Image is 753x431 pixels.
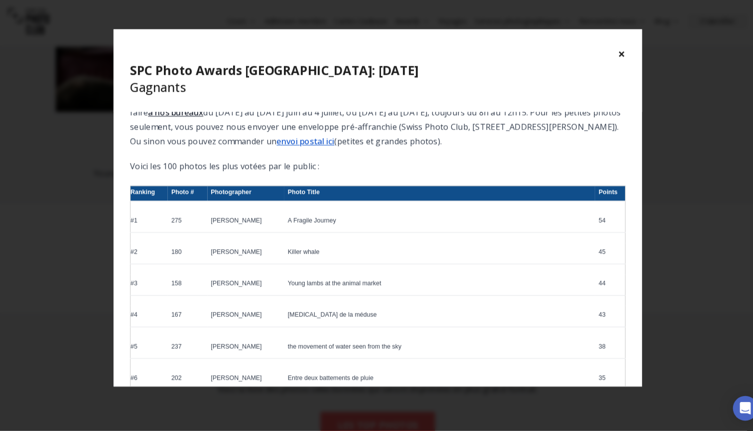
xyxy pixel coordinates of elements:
td: 202 [174,371,212,391]
a: à nos bureaux [155,118,208,129]
div: Open Intercom Messenger [719,397,743,421]
td: #4 [138,310,174,330]
b: SPC Photo Awards [GEOGRAPHIC_DATA]: [DATE] [137,75,416,91]
td: #5 [138,341,174,361]
th: Photo # [174,194,212,209]
a: envoi postal ici [279,146,335,157]
td: A Fragile Journey [286,219,586,239]
td: #3 [138,280,174,300]
p: Félicitations à tous les participants ! Rappel : si vous n'avez pas pu récuperer vos photos après... [137,103,616,158]
th: Photo Title [286,194,586,209]
td: [PERSON_NAME] [212,250,286,270]
td: 44 [586,280,615,300]
td: [PERSON_NAME] [212,371,286,391]
td: 237 [174,341,212,361]
td: [MEDICAL_DATA] de la méduse [286,310,586,330]
button: × [609,59,616,75]
td: 54 [586,219,615,239]
td: 35 [586,371,615,391]
h4: Gagnants [137,75,616,107]
td: 158 [174,280,212,300]
td: 45 [586,250,615,270]
td: 180 [174,250,212,270]
td: #1 [138,219,174,239]
td: [PERSON_NAME] [212,219,286,239]
td: [PERSON_NAME] [212,341,286,361]
td: Entre deux battements de pluie [286,371,586,391]
td: the movement of water seen from the sky [286,341,586,361]
td: Young lambs at the animal market [286,280,586,300]
td: 38 [586,341,615,361]
th: Points [586,194,615,209]
td: 167 [174,310,212,330]
td: #2 [138,250,174,270]
th: Ranking [138,194,174,209]
th: Photographer [212,194,286,209]
p: Voici les 100 photos les plus votées par le public : [137,168,616,182]
td: Killer whale [286,250,586,270]
td: #6 [138,371,174,391]
td: [PERSON_NAME] [212,280,286,300]
td: [PERSON_NAME] [212,310,286,330]
td: 275 [174,219,212,239]
td: 43 [586,310,615,330]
